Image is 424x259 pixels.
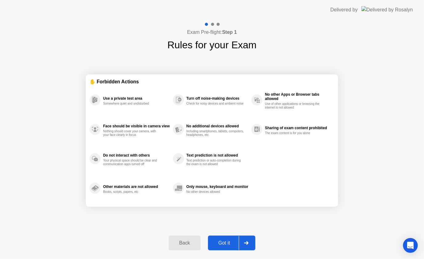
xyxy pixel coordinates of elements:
[186,153,248,157] div: Text prediction is not allowed
[170,240,198,246] div: Back
[265,92,331,101] div: No other Apps or Browser tabs allowed
[103,124,170,128] div: Face should be visible in camera view
[103,129,161,137] div: Nothing should cover your camera, with your face clearly in focus
[103,102,161,106] div: Somewhere quiet and undisturbed
[103,153,170,157] div: Do not interact with others
[167,38,257,52] h1: Rules for your Exam
[103,190,161,194] div: Books, scripts, papers, etc
[265,131,323,135] div: The exam content is for you alone
[330,6,358,14] div: Delivered by
[403,238,418,253] div: Open Intercom Messenger
[186,190,245,194] div: No other devices allowed
[222,30,237,35] b: Step 1
[103,159,161,166] div: Your physical space should be clear and communication apps turned off
[90,78,334,85] div: ✋ Forbidden Actions
[210,240,239,246] div: Got it
[187,29,237,36] h4: Exam Pre-flight:
[186,159,245,166] div: Text prediction or auto-completion during the exam is not allowed
[186,102,245,106] div: Check for noisy devices and ambient noise
[208,236,255,250] button: Got it
[103,185,170,189] div: Other materials are not allowed
[186,96,248,101] div: Turn off noise-making devices
[103,96,170,101] div: Use a private test area
[265,102,323,110] div: Use of other applications or browsing the internet is not allowed
[265,126,331,130] div: Sharing of exam content prohibited
[169,236,200,250] button: Back
[186,129,245,137] div: Including smartphones, tablets, computers, headphones, etc.
[186,185,248,189] div: Only mouse, keyboard and monitor
[362,6,413,13] img: Delivered by Rosalyn
[186,124,248,128] div: No additional devices allowed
